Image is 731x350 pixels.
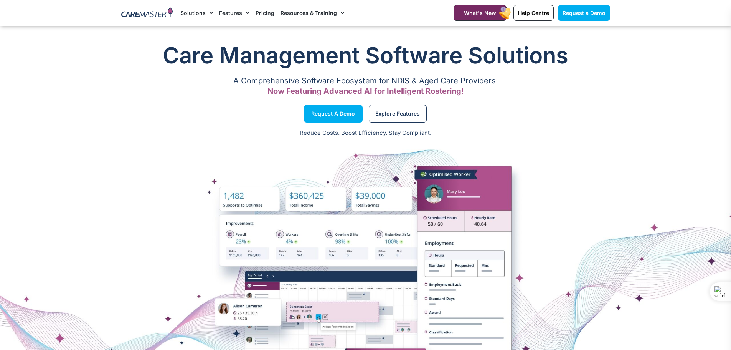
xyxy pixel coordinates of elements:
[121,40,610,71] h1: Care Management Software Solutions
[454,5,507,21] a: What's New
[513,5,554,21] a: Help Centre
[304,105,363,123] a: Request a Demo
[518,10,549,16] span: Help Centre
[375,112,420,116] span: Explore Features
[558,5,610,21] a: Request a Demo
[369,105,427,123] a: Explore Features
[5,129,726,138] p: Reduce Costs. Boost Efficiency. Stay Compliant.
[121,7,173,19] img: CareMaster Logo
[121,78,610,83] p: A Comprehensive Software Ecosystem for NDIS & Aged Care Providers.
[267,86,464,96] span: Now Featuring Advanced AI for Intelligent Rostering!
[311,112,355,116] span: Request a Demo
[464,10,496,16] span: What's New
[563,10,606,16] span: Request a Demo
